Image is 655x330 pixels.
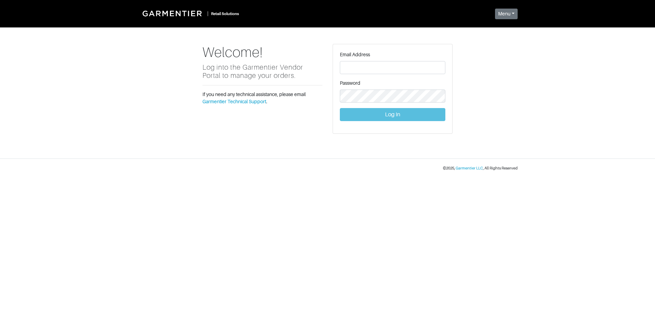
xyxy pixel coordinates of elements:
h5: Log into the Garmentier Vendor Portal to manage your orders. [202,63,322,80]
label: Password [340,80,360,87]
div: | [207,10,208,17]
h1: Welcome! [202,44,322,60]
label: Email Address [340,51,370,58]
a: |Retail Solutions [137,5,242,21]
a: Garmentier LLC [456,166,483,170]
small: Retail Solutions [211,12,239,16]
img: Garmentier [139,7,207,20]
small: © 2025 , , All Rights Reserved [443,166,518,170]
a: Garmentier Technical Support [202,99,266,104]
button: Menu [495,9,518,19]
p: If you need any technical assistance, please email . [202,91,322,105]
button: Log In [340,108,445,121]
